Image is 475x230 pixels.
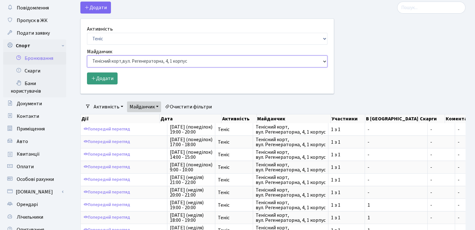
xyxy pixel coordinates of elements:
button: Додати [80,2,111,14]
span: [DATE] (неділя) 21:00 - 22:00 [170,175,212,185]
a: Скарги [3,65,66,77]
span: - [430,177,452,182]
a: Документи [3,97,66,110]
a: Авто [3,135,66,148]
a: Попередній перегляд [82,213,132,222]
span: Тенісний корт, вул. Регенераторна, 4, 1 корпус [256,200,326,210]
span: 1 з 1 [331,127,362,132]
a: Попередній перегляд [82,150,132,159]
a: Орендарі [3,198,66,211]
span: - [458,139,460,146]
span: - [458,126,460,133]
a: [DOMAIN_NAME] [3,186,66,198]
span: 1 з 1 [331,177,362,182]
span: [DATE] (понеділок) 17:00 - 18:00 [170,137,212,147]
span: Теніс [218,203,250,208]
span: [DATE] (понеділок) 19:00 - 20:00 [170,124,212,135]
span: Тенісний корт, вул. Регенераторна, 4, 1 корпус [256,175,326,185]
span: - [458,176,460,183]
a: Приміщення [3,123,66,135]
span: Тенісний корт, вул. Регенераторна, 4, 1 корпус [256,150,326,160]
th: Дії [81,114,160,123]
span: Тенісний корт, вул. Регенераторна, 4, 1 корпус [256,187,326,198]
span: [DATE] (неділя) 18:00 - 19:00 [170,213,212,223]
span: 1 [368,215,425,220]
span: - [458,164,460,171]
span: - [458,214,460,221]
a: Бронювання [3,52,66,65]
input: Пошук... [397,2,466,14]
a: Спорт [3,39,66,52]
span: - [430,165,452,170]
span: - [458,189,460,196]
span: 1 [368,203,425,208]
span: Тенісний корт, вул. Регенераторна, 4, 1 корпус [256,213,326,223]
a: Очистити фільтри [162,101,214,112]
button: Додати [87,72,118,84]
a: Попередній перегляд [82,162,132,172]
span: Теніс [218,152,250,157]
span: Теніс [218,215,250,220]
span: [DATE] (понеділок) 9:00 - 10:00 [170,162,212,172]
span: Авто [17,138,28,145]
span: - [430,140,452,145]
span: - [368,165,425,170]
a: Попередній перегляд [82,187,132,197]
span: [DATE] (неділя) 20:00 - 21:00 [170,187,212,198]
span: Орендарі [17,201,38,208]
a: Попередній перегляд [82,124,132,134]
span: [DATE] (неділя) 19:00 - 20:00 [170,200,212,210]
span: Оплати [17,163,34,170]
a: Попередній перегляд [82,137,132,147]
th: Дата [160,114,222,123]
span: Тенісний корт, вул. Регенераторна, 4, 1 корпус [256,162,326,172]
span: Особові рахунки [17,176,54,183]
th: Участники [331,114,365,123]
a: Оплати [3,160,66,173]
label: Майданчик [87,48,112,55]
a: Подати заявку [3,27,66,39]
span: - [368,152,425,157]
a: Активність [91,101,126,112]
span: - [430,127,452,132]
span: - [368,140,425,145]
span: Документи [17,100,42,107]
span: 1 з 1 [331,165,362,170]
a: Бани користувачів [3,77,66,97]
span: Контакти [17,113,39,120]
span: - [430,203,452,208]
th: Активність [222,114,257,123]
span: Приміщення [17,125,45,132]
span: - [368,177,425,182]
span: 1 з 1 [331,190,362,195]
span: Подати заявку [17,30,50,37]
span: Теніс [218,140,250,145]
span: - [458,151,460,158]
span: - [458,202,460,209]
a: Попередній перегляд [82,175,132,185]
span: 1 з 1 [331,203,362,208]
span: Теніс [218,177,250,182]
label: Активність [87,25,113,33]
span: Повідомлення [17,4,49,11]
th: Майданчик [257,114,331,123]
span: - [368,127,425,132]
a: Лічильники [3,211,66,223]
span: Лічильники [17,214,43,221]
span: Теніс [218,190,250,195]
a: Повідомлення [3,2,66,14]
span: [DATE] (понеділок) 14:00 - 15:00 [170,150,212,160]
span: 1 з 1 [331,140,362,145]
span: Тенісний корт, вул. Регенераторна, 4, 1 корпус [256,124,326,135]
a: Контакти [3,110,66,123]
a: Особові рахунки [3,173,66,186]
span: Теніс [218,165,250,170]
th: В [GEOGRAPHIC_DATA] [365,114,419,123]
span: - [368,190,425,195]
span: - [430,215,452,220]
span: Теніс [218,127,250,132]
span: 1 з 1 [331,152,362,157]
th: Скарги [419,114,445,123]
a: Пропуск в ЖК [3,14,66,27]
a: Квитанції [3,148,66,160]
